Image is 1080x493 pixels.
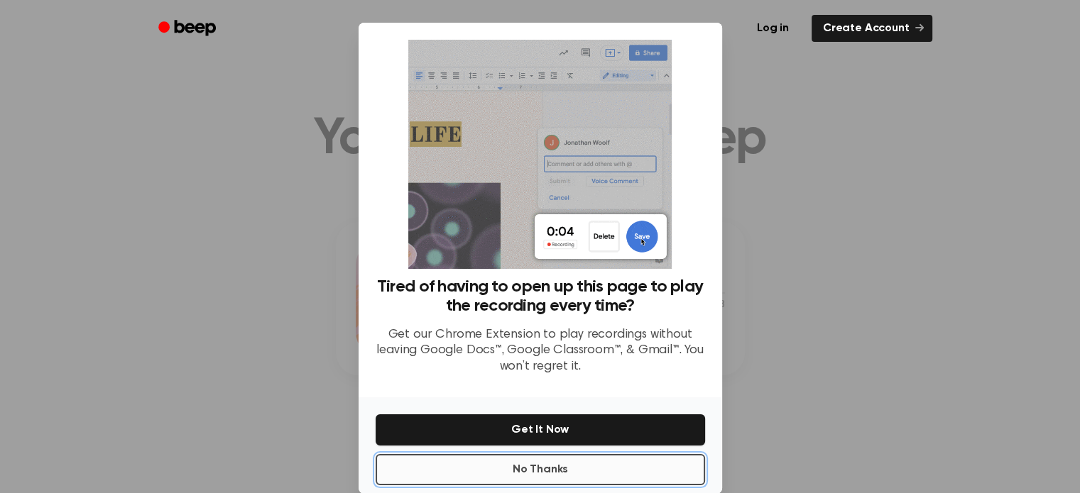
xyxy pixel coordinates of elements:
p: Get our Chrome Extension to play recordings without leaving Google Docs™, Google Classroom™, & Gm... [376,327,705,375]
a: Log in [743,12,803,45]
a: Create Account [812,15,932,42]
h3: Tired of having to open up this page to play the recording every time? [376,277,705,316]
button: No Thanks [376,454,705,485]
button: Get It Now [376,414,705,445]
a: Beep [148,15,229,43]
img: Beep extension in action [408,40,672,269]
